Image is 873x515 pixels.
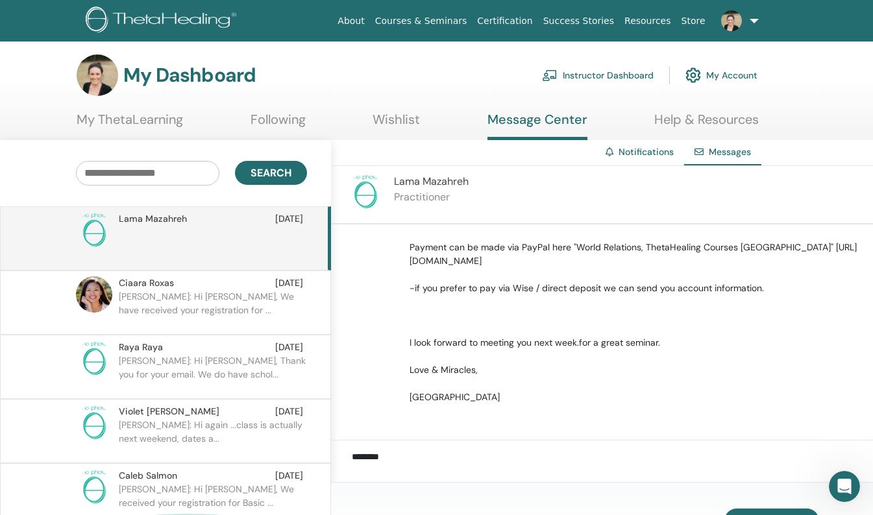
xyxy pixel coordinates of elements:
[487,112,587,140] a: Message Center
[394,189,469,205] p: Practitioner
[685,64,701,86] img: cog.svg
[275,469,303,483] span: [DATE]
[76,341,112,377] img: no-photo.png
[123,64,256,87] h3: My Dashboard
[119,418,307,457] p: [PERSON_NAME]: Hi again ...class is actually next weekend, dates a...
[347,174,384,210] img: no-photo.png
[119,341,163,354] span: Raya Raya
[275,212,303,226] span: [DATE]
[119,469,177,483] span: Caleb Salmon
[709,146,751,158] span: Messages
[538,9,619,33] a: Success Stories
[76,212,112,248] img: no-photo.png
[119,290,307,329] p: [PERSON_NAME]: Hi [PERSON_NAME], We have received your registration for ...
[685,61,757,90] a: My Account
[76,469,112,505] img: no-photo.png
[77,54,118,96] img: default.jpg
[275,341,303,354] span: [DATE]
[119,276,174,290] span: Ciaara Roxas
[77,112,183,137] a: My ThetaLearning
[542,61,654,90] a: Instructor Dashboard
[251,112,306,137] a: Following
[619,146,674,158] a: Notifications
[332,9,369,33] a: About
[373,112,420,137] a: Wishlist
[251,166,291,180] span: Search
[86,6,241,36] img: logo.png
[829,471,860,502] iframe: Intercom live chat
[119,354,307,393] p: [PERSON_NAME]: Hi [PERSON_NAME], Thank you for your email. We do have schol...
[119,212,187,226] span: Lama Mazahreh
[619,9,676,33] a: Resources
[76,405,112,441] img: no-photo.png
[119,405,219,418] span: Violet [PERSON_NAME]
[654,112,759,137] a: Help & Resources
[76,276,112,313] img: default.jpg
[721,10,742,31] img: default.jpg
[394,174,469,188] span: Lama Mazahreh
[370,9,473,33] a: Courses & Seminars
[472,9,537,33] a: Certification
[542,69,558,81] img: chalkboard-teacher.svg
[235,161,307,185] button: Search
[676,9,711,33] a: Store
[275,276,303,290] span: [DATE]
[275,405,303,418] span: [DATE]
